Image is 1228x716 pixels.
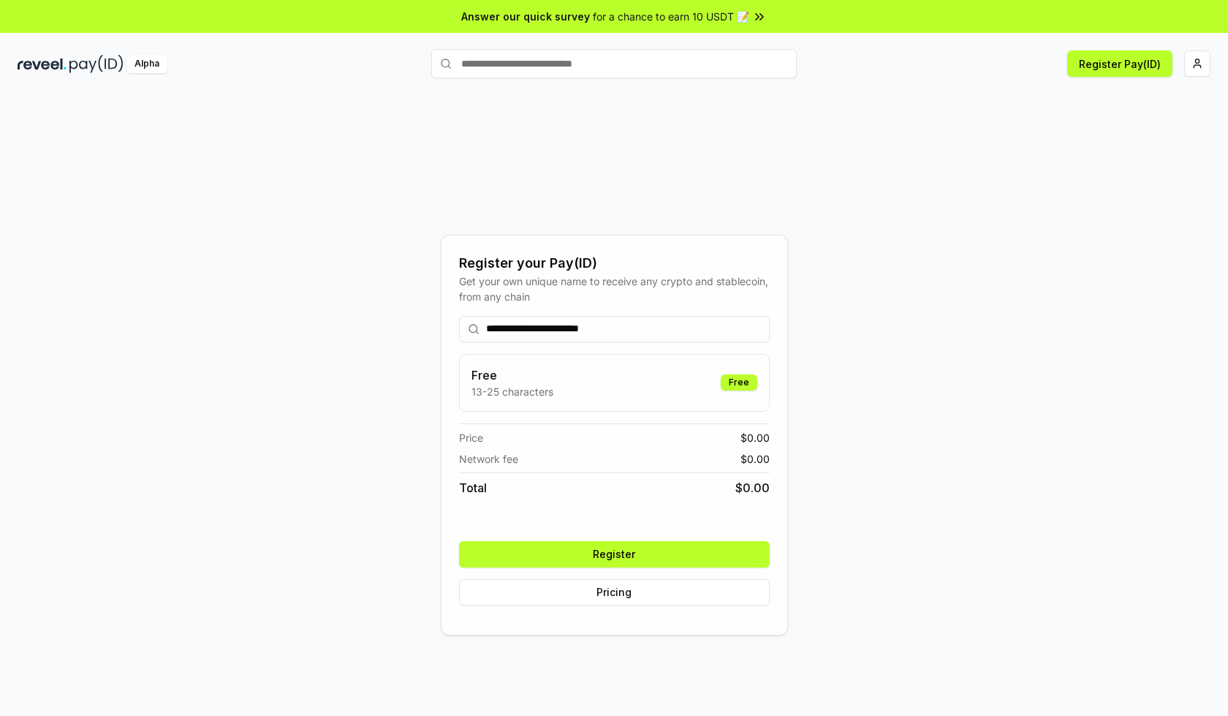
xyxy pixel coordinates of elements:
button: Register [459,541,770,568]
span: Price [459,430,483,445]
div: Register your Pay(ID) [459,253,770,274]
h3: Free [471,366,553,384]
img: pay_id [69,55,124,73]
button: Register Pay(ID) [1067,50,1172,77]
span: for a chance to earn 10 USDT 📝 [593,9,749,24]
div: Alpha [126,55,167,73]
div: Get your own unique name to receive any crypto and stablecoin, from any chain [459,274,770,304]
span: $ 0.00 [740,430,770,445]
span: $ 0.00 [740,451,770,467]
div: Free [721,374,757,391]
span: Answer our quick survey [461,9,590,24]
p: 13-25 characters [471,384,553,399]
span: Network fee [459,451,518,467]
button: Pricing [459,579,770,606]
span: $ 0.00 [735,479,770,497]
span: Total [459,479,487,497]
img: reveel_dark [18,55,67,73]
